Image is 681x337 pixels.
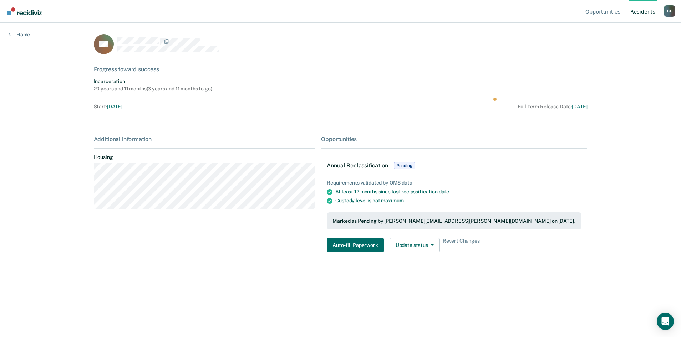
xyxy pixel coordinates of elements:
[94,104,319,110] div: Start :
[327,180,581,186] div: Requirements validated by OMS data
[327,162,388,169] span: Annual Reclassification
[335,198,581,204] div: Custody level is not
[443,238,480,252] span: Revert Changes
[94,136,316,142] div: Additional information
[321,136,587,142] div: Opportunities
[657,313,674,330] div: Open Intercom Messenger
[7,7,42,15] img: Recidiviz
[9,31,30,38] a: Home
[94,78,212,84] div: Incarceration
[327,238,386,252] a: Navigate to form link
[664,5,675,17] div: D L
[394,162,415,169] span: Pending
[107,104,122,109] span: [DATE]
[381,198,403,203] span: maximum
[321,154,587,177] div: Annual ReclassificationPending
[321,104,587,110] div: Full-term Release Date :
[327,238,383,252] button: Auto-fill Paperwork
[332,218,576,224] div: Marked as Pending by [PERSON_NAME][EMAIL_ADDRESS][PERSON_NAME][DOMAIN_NAME] on [DATE].
[439,189,449,195] span: date
[664,5,675,17] button: Profile dropdown button
[94,66,588,73] div: Progress toward success
[94,86,212,92] div: 20 years and 11 months ( 3 years and 11 months to go )
[335,189,581,195] div: At least 12 months since last reclassification
[572,104,587,109] span: [DATE]
[94,154,316,160] dt: Housing
[390,238,440,252] button: Update status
